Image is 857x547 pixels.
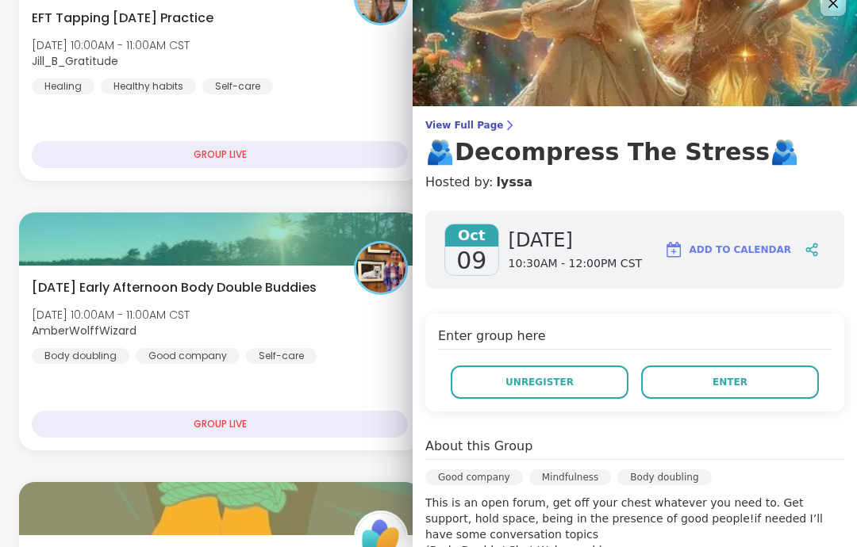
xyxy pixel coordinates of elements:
b: AmberWolffWizard [32,323,136,339]
span: [DATE] [509,228,643,253]
a: lyssa [496,173,532,192]
span: [DATE] 10:00AM - 11:00AM CST [32,307,190,323]
span: 10:30AM - 12:00PM CST [509,256,643,272]
button: Enter [641,365,819,399]
b: Jill_B_Gratitude [32,53,118,69]
button: Add to Calendar [657,231,798,269]
h4: Enter group here [438,327,832,350]
span: Oct [445,224,498,247]
div: Body doubling [32,348,129,364]
img: ShareWell Logomark [664,240,683,259]
a: View Full Page🫂Decompress The Stress🫂 [425,119,844,166]
span: [DATE] 10:00AM - 11:00AM CST [32,37,190,53]
span: EFT Tapping [DATE] Practice [32,9,213,28]
span: Add to Calendar [690,243,791,257]
h3: 🫂Decompress The Stress🫂 [425,138,844,166]
div: Body doubling [617,469,711,485]
div: Good company [425,469,523,485]
span: Unregister [505,375,574,389]
span: View Full Page [425,119,844,132]
span: [DATE] Early Afternoon Body Double Buddies [32,278,317,297]
div: GROUP LIVE [32,411,408,438]
span: 09 [456,247,486,275]
img: AmberWolffWizard [356,243,405,293]
div: GROUP LIVE [32,141,408,168]
div: Healing [32,78,94,94]
div: Self-care [202,78,273,94]
div: Good company [136,348,240,364]
div: Healthy habits [101,78,196,94]
div: Mindfulness [529,469,612,485]
button: Unregister [451,365,628,399]
div: Self-care [246,348,317,364]
h4: Hosted by: [425,173,844,192]
span: Enter [713,375,747,389]
h4: About this Group [425,437,532,456]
